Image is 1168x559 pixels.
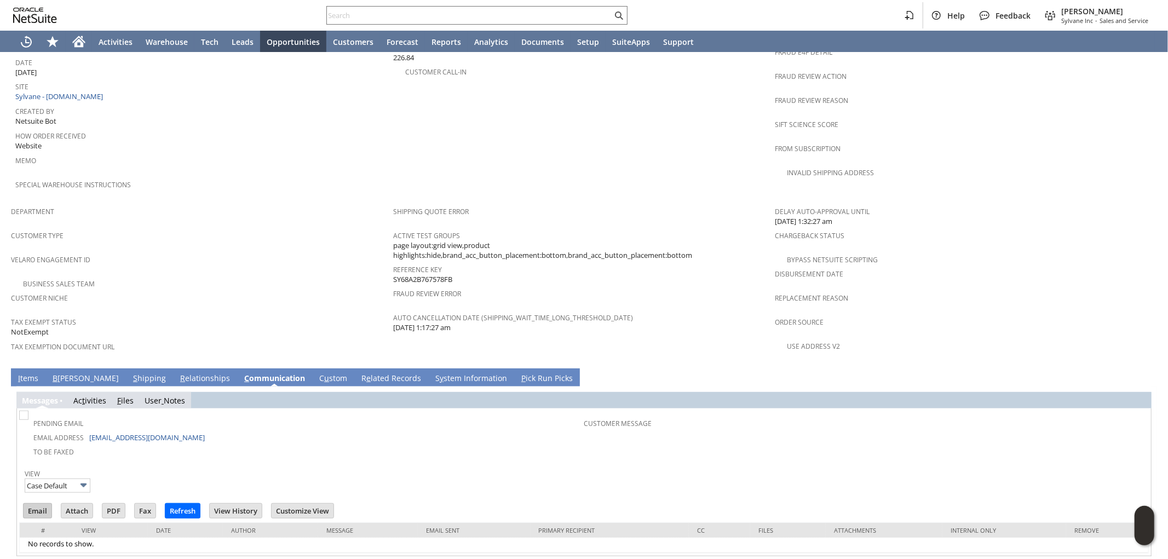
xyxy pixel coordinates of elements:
[11,255,90,264] a: Velaro Engagement ID
[102,504,125,518] input: PDF
[324,373,329,383] span: u
[947,10,965,21] span: Help
[145,395,185,406] a: UserNotes
[15,131,86,141] a: How Order Received
[1061,6,1148,16] span: [PERSON_NAME]
[24,504,51,518] input: Email
[15,67,37,78] span: [DATE]
[775,216,832,227] span: [DATE] 1:32:27 am
[333,37,373,47] span: Customers
[15,91,106,101] a: Sylvane - [DOMAIN_NAME]
[231,526,310,534] div: Author
[25,469,40,479] a: View
[77,479,90,492] img: More Options
[194,31,225,53] a: Tech
[663,37,694,47] span: Support
[393,207,469,216] a: Shipping Quote Error
[775,207,870,216] a: Delay Auto-Approval Until
[72,35,85,48] svg: Home
[606,31,657,53] a: SuiteApps
[46,35,59,48] svg: Shortcuts
[393,313,634,322] a: Auto Cancellation Date (shipping_wait_time_long_threshold_date)
[612,9,625,22] svg: Search
[135,504,156,518] input: Fax
[82,526,140,534] div: View
[23,279,95,289] a: Business Sales Team
[20,538,1148,553] td: No records to show.
[53,373,57,383] span: B
[327,9,612,22] input: Search
[61,504,93,518] input: Attach
[66,31,92,53] a: Home
[146,37,188,47] span: Warehouse
[1135,526,1154,546] span: Oracle Guided Learning Widget. To move around, please hold and drag
[326,526,410,534] div: Message
[241,373,308,385] a: Communication
[380,31,425,53] a: Forecast
[73,395,106,406] a: Activities
[834,526,935,534] div: Attachments
[165,504,200,518] input: Refresh
[474,37,508,47] span: Analytics
[11,318,76,327] a: Tax Exempt Status
[117,395,121,406] span: F
[775,72,847,81] a: Fraud Review Action
[156,526,215,534] div: Date
[431,37,461,47] span: Reports
[468,31,515,53] a: Analytics
[775,269,843,279] a: Disbursement Date
[232,37,254,47] span: Leads
[33,433,84,442] a: Email Address
[260,31,326,53] a: Opportunities
[1095,16,1097,25] span: -
[440,373,444,383] span: y
[180,373,185,383] span: R
[775,318,824,327] a: Order Source
[19,411,28,420] img: Unchecked
[775,120,838,129] a: Sift Science Score
[201,37,218,47] span: Tech
[775,293,848,303] a: Replacement reason
[15,116,56,126] span: Netsuite Bot
[28,526,65,534] div: #
[393,53,414,63] span: 226.84
[177,373,233,385] a: Relationships
[13,8,57,23] svg: logo
[433,373,510,385] a: System Information
[571,31,606,53] a: Setup
[359,373,424,385] a: Related Records
[612,37,650,47] span: SuiteApps
[387,37,418,47] span: Forecast
[758,526,818,534] div: Files
[15,141,42,151] span: Website
[393,322,451,333] span: [DATE] 1:17:27 am
[11,327,49,337] span: NotExempt
[45,395,50,406] span: g
[117,395,134,406] a: Files
[11,231,64,240] a: Customer Type
[82,395,85,406] span: t
[697,526,742,534] div: Cc
[89,433,205,442] a: [EMAIL_ADDRESS][DOMAIN_NAME]
[584,419,652,428] a: Customer Message
[15,58,32,67] a: Date
[366,373,371,383] span: e
[33,447,74,457] a: To Be Faxed
[521,37,564,47] span: Documents
[539,526,681,534] div: Primary Recipient
[92,31,139,53] a: Activities
[426,526,522,534] div: Email Sent
[393,265,442,274] a: Reference Key
[11,293,68,303] a: Customer Niche
[405,67,467,77] a: Customer Call-in
[519,373,576,385] a: Pick Run Picks
[11,342,114,351] a: Tax Exemption Document URL
[326,31,380,53] a: Customers
[13,31,39,53] a: Recent Records
[996,10,1031,21] span: Feedback
[1137,371,1150,384] a: Unrolled view on
[393,240,770,261] span: page layout:grid view,product highlights:hide,brand_acc_button_placement:bottom,brand_acc_button_...
[15,156,36,165] a: Memo
[33,419,83,428] a: Pending Email
[1061,16,1093,25] span: Sylvane Inc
